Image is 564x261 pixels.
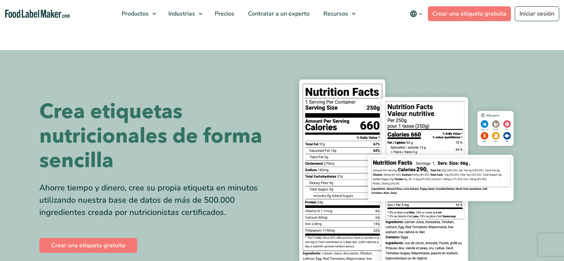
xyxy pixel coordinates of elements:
a: Crear una etiqueta gratuita [39,238,137,253]
a: Crear una etiqueta gratuita [428,6,511,21]
div: Ahorre tiempo y dinero, cree su propia etiqueta en minutos utilizando nuestra base de datos de má... [39,182,277,219]
span: Productos [119,10,149,18]
a: Iniciar sesión [515,6,559,21]
h1: Crea etiquetas nutricionales de forma sencilla [39,99,277,173]
span: Industrias [166,10,196,18]
span: Contratar a un experto [246,10,310,18]
span: Precios [212,10,235,18]
span: Recursos [321,10,349,18]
